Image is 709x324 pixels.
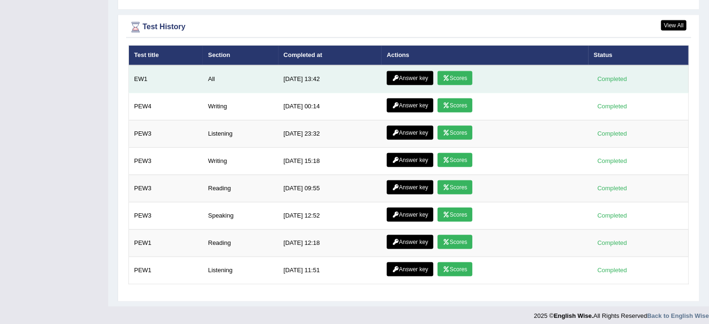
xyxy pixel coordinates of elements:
td: PEW3 [129,202,203,229]
td: PEW3 [129,147,203,175]
a: Answer key [387,71,433,85]
a: Scores [438,180,472,194]
td: Writing [203,93,278,120]
div: Completed [594,211,630,221]
div: Completed [594,102,630,112]
th: Test title [129,46,203,65]
td: PEW1 [129,229,203,257]
a: Scores [438,235,472,249]
a: Scores [438,208,472,222]
div: Completed [594,74,630,84]
td: EW1 [129,65,203,93]
td: [DATE] 12:18 [279,229,382,257]
div: Completed [594,129,630,139]
td: [DATE] 12:52 [279,202,382,229]
td: Listening [203,257,278,284]
div: Completed [594,266,630,275]
a: Answer key [387,235,433,249]
a: Answer key [387,153,433,167]
td: [DATE] 00:14 [279,93,382,120]
td: [DATE] 09:55 [279,175,382,202]
a: Scores [438,153,472,167]
td: PEW3 [129,120,203,147]
a: View All [661,20,686,31]
th: Status [589,46,688,65]
a: Scores [438,262,472,276]
a: Answer key [387,208,433,222]
a: Scores [438,71,472,85]
td: PEW4 [129,93,203,120]
th: Completed at [279,46,382,65]
td: Writing [203,147,278,175]
a: Answer key [387,98,433,113]
div: Completed [594,238,630,248]
a: Back to English Wise [647,312,709,319]
th: Actions [382,46,589,65]
a: Scores [438,126,472,140]
a: Answer key [387,180,433,194]
strong: English Wise. [554,312,593,319]
td: [DATE] 15:18 [279,147,382,175]
td: Reading [203,229,278,257]
td: [DATE] 11:51 [279,257,382,284]
a: Answer key [387,262,433,276]
th: Section [203,46,278,65]
td: [DATE] 23:32 [279,120,382,147]
td: Speaking [203,202,278,229]
td: PEW1 [129,257,203,284]
div: Completed [594,184,630,194]
td: All [203,65,278,93]
div: Completed [594,156,630,166]
a: Answer key [387,126,433,140]
div: 2025 © All Rights Reserved [534,307,709,320]
div: Test History [128,20,689,34]
a: Scores [438,98,472,113]
td: Reading [203,175,278,202]
td: Listening [203,120,278,147]
td: PEW3 [129,175,203,202]
td: [DATE] 13:42 [279,65,382,93]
